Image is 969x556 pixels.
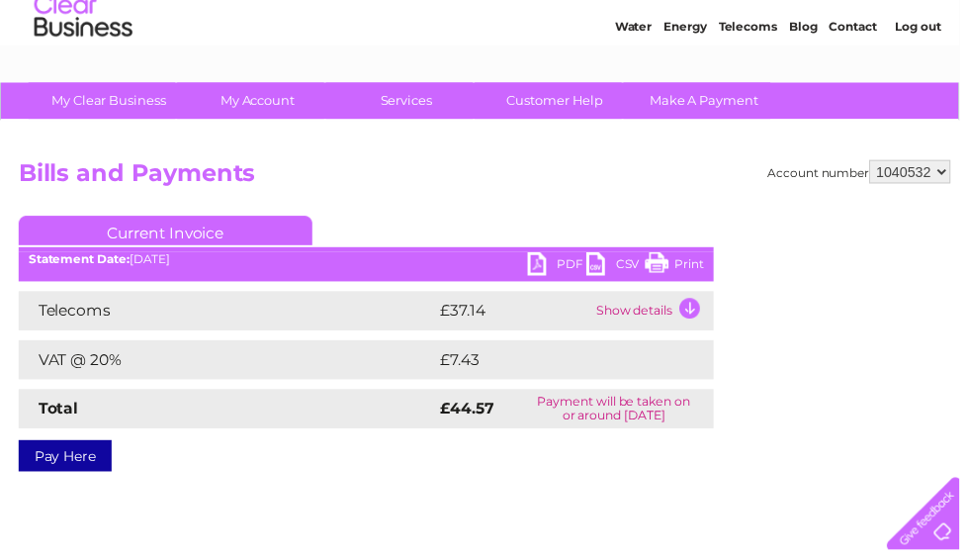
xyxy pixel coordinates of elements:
[797,84,826,99] a: Blog
[19,343,440,383] td: VAT @ 20%
[904,84,950,99] a: Log out
[19,254,721,268] div: [DATE]
[621,84,659,99] a: Water
[440,294,597,333] td: £37.14
[19,161,960,199] h2: Bills and Payments
[19,294,440,333] td: Telecoms
[440,343,674,383] td: £7.43
[597,294,721,333] td: Show details
[329,83,492,120] a: Services
[179,83,342,120] a: My Account
[19,11,953,96] div: Clear Business is a trading name of Verastar Limited (registered in [GEOGRAPHIC_DATA] No. 3667643...
[596,10,733,35] a: 0333 014 3131
[39,403,79,421] strong: Total
[592,254,652,283] a: CSV
[652,254,711,283] a: Print
[445,403,499,421] strong: £44.57
[19,444,113,476] a: Pay Here
[29,83,192,120] a: My Clear Business
[29,253,131,268] b: Statement Date:
[670,84,714,99] a: Energy
[775,161,960,185] div: Account number
[726,84,785,99] a: Telecoms
[19,218,315,247] a: Current Invoice
[837,84,886,99] a: Contact
[519,393,721,432] td: Payment will be taken on or around [DATE]
[480,83,643,120] a: Customer Help
[533,254,592,283] a: PDF
[34,51,134,112] img: logo.png
[630,83,793,120] a: Make A Payment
